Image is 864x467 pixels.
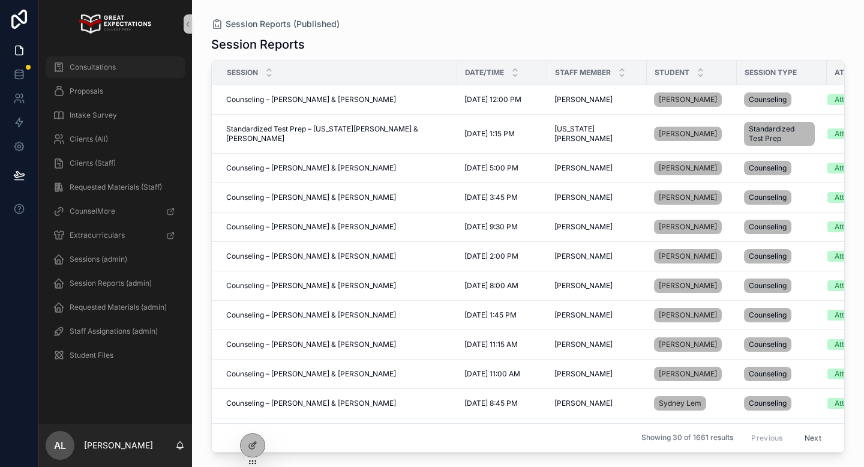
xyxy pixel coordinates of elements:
[464,252,518,261] span: [DATE] 2:00 PM
[749,193,787,202] span: Counseling
[46,104,185,126] a: Intake Survey
[70,206,115,216] span: CounselMore
[749,252,787,261] span: Counseling
[554,95,613,104] span: [PERSON_NAME]
[226,281,396,291] span: Counseling – [PERSON_NAME] & [PERSON_NAME]
[654,190,722,205] a: [PERSON_NAME]
[744,188,820,207] a: Counseling
[654,127,722,141] a: [PERSON_NAME]
[554,124,640,143] a: [US_STATE][PERSON_NAME]
[554,340,613,349] span: [PERSON_NAME]
[464,163,540,173] a: [DATE] 5:00 PM
[464,222,518,232] span: [DATE] 9:30 PM
[554,222,613,232] span: [PERSON_NAME]
[554,399,613,408] span: [PERSON_NAME]
[464,310,517,320] span: [DATE] 1:45 PM
[84,439,153,451] p: [PERSON_NAME]
[554,281,613,291] span: [PERSON_NAME]
[654,90,730,109] a: [PERSON_NAME]
[46,176,185,198] a: Requested Materials (Staff)
[654,188,730,207] a: [PERSON_NAME]
[464,369,540,379] a: [DATE] 11:00 AM
[70,255,127,264] span: Sessions (admin)
[226,222,396,232] span: Counseling – [PERSON_NAME] & [PERSON_NAME]
[46,128,185,150] a: Clients (All)
[744,394,820,413] a: Counseling
[659,369,717,379] span: [PERSON_NAME]
[226,310,396,320] span: Counseling – [PERSON_NAME] & [PERSON_NAME]
[46,224,185,246] a: Extracurriculars
[464,252,540,261] a: [DATE] 2:00 PM
[554,252,640,261] a: [PERSON_NAME]
[464,95,521,104] span: [DATE] 12:00 PM
[46,249,185,270] a: Sessions (admin)
[749,340,787,349] span: Counseling
[226,340,396,349] span: Counseling – [PERSON_NAME] & [PERSON_NAME]
[654,364,730,384] a: [PERSON_NAME]
[464,369,520,379] span: [DATE] 11:00 AM
[464,310,540,320] a: [DATE] 1:45 PM
[464,95,540,104] a: [DATE] 12:00 PM
[226,310,450,320] a: Counseling – [PERSON_NAME] & [PERSON_NAME]
[749,281,787,291] span: Counseling
[70,327,158,336] span: Staff Assignations (admin)
[749,310,787,320] span: Counseling
[744,217,820,237] a: Counseling
[654,337,722,352] a: [PERSON_NAME]
[226,193,396,202] span: Counseling – [PERSON_NAME] & [PERSON_NAME]
[226,281,450,291] a: Counseling – [PERSON_NAME] & [PERSON_NAME]
[226,124,450,143] a: Standardized Test Prep – [US_STATE][PERSON_NAME] & [PERSON_NAME]
[744,364,820,384] a: Counseling
[659,95,717,104] span: [PERSON_NAME]
[744,158,820,178] a: Counseling
[659,399,701,408] span: Sydney Lem
[226,252,450,261] a: Counseling – [PERSON_NAME] & [PERSON_NAME]
[654,124,730,143] a: [PERSON_NAME]
[554,310,613,320] span: [PERSON_NAME]
[464,399,518,408] span: [DATE] 8:45 PM
[70,134,108,144] span: Clients (All)
[226,399,396,408] span: Counseling – [PERSON_NAME] & [PERSON_NAME]
[654,247,730,266] a: [PERSON_NAME]
[554,340,640,349] a: [PERSON_NAME]
[744,335,820,354] a: Counseling
[464,163,518,173] span: [DATE] 5:00 PM
[654,306,730,325] a: [PERSON_NAME]
[796,429,830,447] button: Next
[554,369,640,379] a: [PERSON_NAME]
[46,345,185,366] a: Student Files
[659,281,717,291] span: [PERSON_NAME]
[554,163,613,173] span: [PERSON_NAME]
[46,152,185,174] a: Clients (Staff)
[70,182,162,192] span: Requested Materials (Staff)
[654,158,730,178] a: [PERSON_NAME]
[554,193,613,202] span: [PERSON_NAME]
[464,129,515,139] span: [DATE] 1:15 PM
[46,80,185,102] a: Proposals
[744,119,820,148] a: Standardized Test Prep
[211,36,305,53] h1: Session Reports
[555,68,611,77] span: Staff Member
[659,340,717,349] span: [PERSON_NAME]
[54,438,66,453] span: AL
[226,369,450,379] a: Counseling – [PERSON_NAME] & [PERSON_NAME]
[659,222,717,232] span: [PERSON_NAME]
[464,222,540,232] a: [DATE] 9:30 PM
[464,193,518,202] span: [DATE] 3:45 PM
[554,222,640,232] a: [PERSON_NAME]
[654,161,722,175] a: [PERSON_NAME]
[654,396,706,411] a: Sydney Lem
[46,273,185,294] a: Session Reports (admin)
[226,95,450,104] a: Counseling – [PERSON_NAME] & [PERSON_NAME]
[70,62,116,72] span: Consultations
[554,310,640,320] a: [PERSON_NAME]
[70,158,116,168] span: Clients (Staff)
[654,279,722,293] a: [PERSON_NAME]
[749,95,787,104] span: Counseling
[226,222,450,232] a: Counseling – [PERSON_NAME] & [PERSON_NAME]
[744,90,820,109] a: Counseling
[211,18,340,30] a: Session Reports (Published)
[749,222,787,232] span: Counseling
